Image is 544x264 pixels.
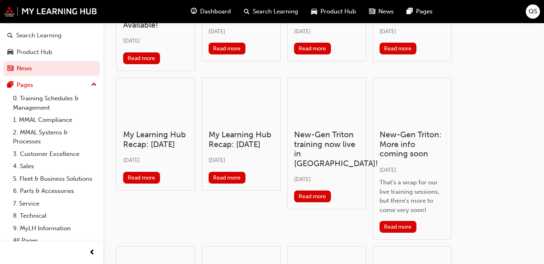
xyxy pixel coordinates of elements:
[209,172,245,184] button: Read more
[123,52,160,64] button: Read more
[3,45,100,60] a: Product Hub
[191,6,197,17] span: guage-icon
[400,3,439,20] a: pages-iconPages
[3,28,100,43] a: Search Learning
[294,28,311,35] span: [DATE]
[16,31,62,40] div: Search Learning
[294,176,311,183] span: [DATE]
[209,157,225,164] span: [DATE]
[378,7,394,16] span: News
[305,3,363,20] a: car-iconProduct Hub
[123,172,160,184] button: Read more
[123,130,188,149] h3: My Learning Hub Recap: [DATE]
[10,222,100,235] a: 9. MyLH Information
[7,16,13,23] span: chart-icon
[123,157,140,164] span: [DATE]
[10,92,100,114] a: 0. Training Schedules & Management
[10,234,100,247] a: All Pages
[529,7,537,16] span: QS
[7,65,13,72] span: news-icon
[311,6,317,17] span: car-icon
[526,4,540,19] button: QS
[200,7,231,16] span: Dashboard
[373,78,452,240] a: New-Gen Triton: More info coming soon[DATE]That's a wrap for our live training sessions, but ther...
[17,80,33,90] div: Pages
[10,197,100,210] a: 7. Service
[294,43,331,54] button: Read more
[380,28,396,35] span: [DATE]
[91,80,97,90] span: up-icon
[7,49,13,56] span: car-icon
[253,7,298,16] span: Search Learning
[10,173,100,185] a: 5. Fleet & Business Solutions
[10,185,100,197] a: 6. Parts & Accessories
[7,82,13,89] span: pages-icon
[294,190,331,202] button: Read more
[363,3,400,20] a: news-iconNews
[380,178,445,214] div: That's a wrap for our live training sessions, but there's more to come very soon!
[287,78,366,210] a: New-Gen Triton training now live in [GEOGRAPHIC_DATA]![DATE]Read more
[369,6,375,17] span: news-icon
[3,78,100,93] button: Pages
[123,37,140,44] span: [DATE]
[89,248,95,258] span: prev-icon
[237,3,305,20] a: search-iconSearch Learning
[294,130,359,168] h3: New-Gen Triton training now live in [GEOGRAPHIC_DATA]!
[202,78,281,190] a: My Learning Hub Recap: [DATE][DATE]Read more
[380,221,416,233] button: Read more
[380,130,445,158] h3: New-Gen Triton: More info coming soon
[416,7,433,16] span: Pages
[407,6,413,17] span: pages-icon
[10,114,100,126] a: 1. MMAL Compliance
[10,126,100,148] a: 2. MMAL Systems & Processes
[244,6,250,17] span: search-icon
[3,61,100,76] a: News
[10,160,100,173] a: 4. Sales
[7,32,13,39] span: search-icon
[17,48,52,57] div: Product Hub
[380,167,396,173] span: [DATE]
[380,43,416,54] button: Read more
[116,78,195,190] a: My Learning Hub Recap: [DATE][DATE]Read more
[4,6,97,17] img: mmal
[184,3,237,20] a: guage-iconDashboard
[320,7,356,16] span: Product Hub
[10,210,100,222] a: 8. Technical
[209,130,274,149] h3: My Learning Hub Recap: [DATE]
[209,43,245,54] button: Read more
[10,148,100,160] a: 3. Customer Excellence
[209,28,225,35] span: [DATE]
